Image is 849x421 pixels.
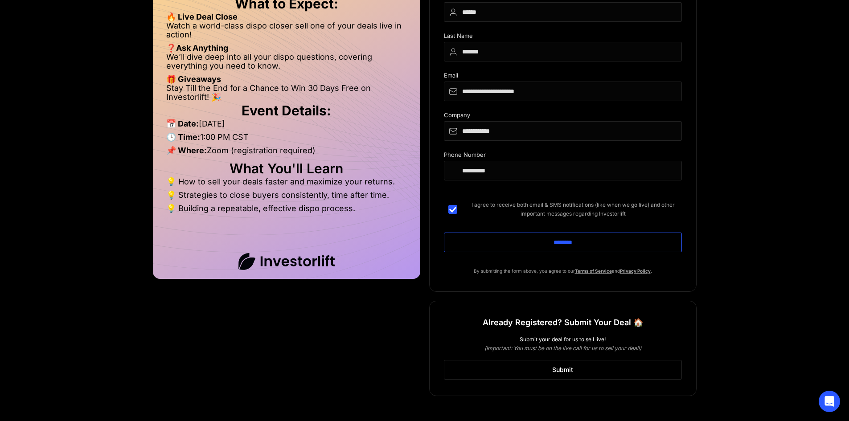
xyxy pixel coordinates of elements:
[444,33,682,42] div: Last Name
[444,151,682,161] div: Phone Number
[166,12,238,21] strong: 🔥 Live Deal Close
[166,119,199,128] strong: 📅 Date:
[166,21,407,44] li: Watch a world-class dispo closer sell one of your deals live in action!
[166,132,200,142] strong: 🕒 Time:
[444,360,682,380] a: Submit
[484,345,641,352] em: (Important: You must be on the live call for us to sell your deal!)
[620,268,651,274] a: Privacy Policy
[444,72,682,82] div: Email
[464,200,682,218] span: I agree to receive both email & SMS notifications (like when we go live) and other important mess...
[166,191,407,204] li: 💡 Strategies to close buyers consistently, time after time.
[444,335,682,344] div: Submit your deal for us to sell live!
[444,266,682,275] p: By submitting the form above, you agree to our and .
[819,391,840,412] div: Open Intercom Messenger
[166,133,407,146] li: 1:00 PM CST
[166,74,221,84] strong: 🎁 Giveaways
[166,164,407,173] h2: What You'll Learn
[166,84,407,102] li: Stay Till the End for a Chance to Win 30 Days Free on Investorlift! 🎉
[575,268,612,274] a: Terms of Service
[166,43,228,53] strong: ❓Ask Anything
[483,315,643,331] h1: Already Registered? Submit Your Deal 🏠
[166,119,407,133] li: [DATE]
[166,204,407,213] li: 💡 Building a repeatable, effective dispo process.
[166,146,207,155] strong: 📌 Where:
[444,112,682,121] div: Company
[166,177,407,191] li: 💡 How to sell your deals faster and maximize your returns.
[166,53,407,75] li: We’ll dive deep into all your dispo questions, covering everything you need to know.
[242,102,331,119] strong: Event Details:
[166,146,407,159] li: Zoom (registration required)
